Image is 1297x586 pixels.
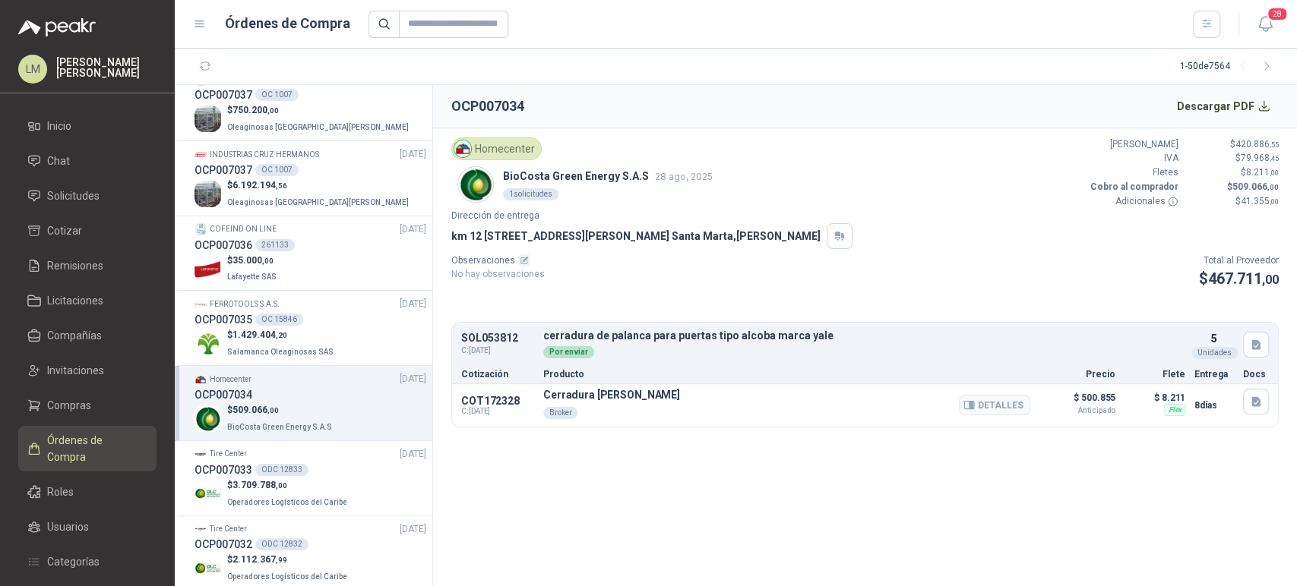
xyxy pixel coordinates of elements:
a: Categorías [18,547,157,576]
span: ,00 [262,257,274,265]
div: 1 solicitudes [503,188,558,200]
span: Salamanca Oleaginosas SAS [227,348,334,356]
span: [DATE] [400,222,426,237]
h3: OCP007034 [195,386,252,403]
span: ,00 [276,481,287,490]
a: Company LogoCOFEIND ON LINE[DATE] OCP007037OC 1007Company Logo$750.200,00Oleaginosas [GEOGRAPHIC_... [195,72,426,134]
a: Remisiones [18,251,157,280]
h3: OCP007037 [195,162,252,178]
p: 8 días [1194,396,1234,414]
div: OC 15846 [255,313,303,326]
span: Chat [47,153,70,169]
p: $ [227,178,412,193]
a: Compras [18,391,157,420]
span: ,00 [1267,183,1279,191]
img: Company Logo [195,555,221,581]
span: ,00 [1270,169,1279,177]
span: ,00 [1270,197,1279,206]
p: $ [1199,267,1279,291]
button: Descargar PDF [1169,91,1280,121]
p: cerradura de palanca para puertas tipo alcoba marca yale [543,330,1185,342]
span: 35.000 [233,255,274,266]
span: C: [DATE] [461,345,534,357]
span: Usuarios [47,518,89,535]
span: 420.886 [1235,139,1279,150]
span: ,00 [1262,273,1279,287]
span: ,55 [1270,140,1279,149]
span: Licitaciones [47,292,103,309]
p: $ [227,553,350,567]
a: Roles [18,477,157,506]
p: Precio [1039,370,1115,379]
span: Oleaginosas [GEOGRAPHIC_DATA][PERSON_NAME] [227,198,409,206]
p: INDUSTRIAS CRUZ HERMANOS [210,149,319,161]
p: $ [1188,165,1279,180]
p: Docs [1243,370,1269,379]
h3: OCP007032 [195,536,252,553]
span: [DATE] [400,372,426,386]
p: $ 8.211 [1125,389,1185,407]
p: $ [1188,194,1279,209]
span: Remisiones [47,257,103,274]
h3: OCP007035 [195,311,252,328]
div: OC 1007 [255,89,299,101]
p: Cotización [461,370,534,379]
p: $ [1188,180,1279,194]
span: [DATE] [400,297,426,311]
span: 2.112.367 [233,554,287,565]
p: Observaciones [451,254,545,268]
span: ,99 [276,556,287,564]
p: Fletes [1087,165,1178,180]
p: Cerradura [PERSON_NAME] [543,389,680,401]
p: [PERSON_NAME] [1087,137,1178,152]
a: Chat [18,146,157,175]
div: ODC 12833 [255,464,308,476]
p: BioCosta Green Energy S.A.S [503,168,713,184]
img: Logo peakr [18,18,96,36]
span: ,00 [267,406,279,414]
div: Homecenter [451,137,542,160]
a: Company LogoHomecenter[DATE] OCP007034Company Logo$509.066,00BioCosta Green Energy S.A.S [195,372,426,434]
span: [DATE] [400,447,426,462]
p: SOL053812 [461,332,534,344]
span: 28 [1267,7,1288,21]
span: 41.355 [1241,196,1279,206]
a: Company LogoFERROTOOLS S.A.S.[DATE] OCP007035OC 15846Company Logo$1.429.404,20Salamanca Oleaginos... [195,297,426,359]
span: Lafayette SAS [227,273,277,281]
span: Inicio [47,118,71,134]
span: BioCosta Green Energy S.A.S [227,423,332,431]
p: Total al Proveedor [1199,254,1279,268]
p: Tire Center [210,448,247,460]
span: Roles [47,484,74,500]
div: 1 - 50 de 7564 [1180,55,1279,79]
img: Company Logo [195,148,207,160]
p: Dirección de entrega [451,209,1279,223]
span: Solicitudes [47,187,100,204]
p: IVA [1087,151,1178,165]
a: Company LogoTire Center[DATE] OCP007032ODC 12832Company Logo$2.112.367,99Operadores Logísticos de... [195,522,426,584]
img: Company Logo [195,223,207,235]
p: $ [1188,137,1279,152]
span: ,20 [276,331,287,339]
p: COT172328 [461,395,534,407]
a: Inicio [18,112,157,140]
span: 1.429.404 [233,329,287,340]
p: $ 500.855 [1039,389,1115,414]
img: Company Logo [195,480,221,507]
img: Company Logo [458,167,493,202]
span: 467.711 [1208,269,1279,288]
p: Flete [1125,370,1185,379]
img: Company Logo [195,405,221,432]
a: Company LogoTire Center[DATE] OCP007033ODC 12833Company Logo$3.709.788,00Operadores Logísticos de... [195,447,426,509]
img: Company Logo [195,106,221,132]
a: Licitaciones [18,286,157,315]
img: Company Logo [195,181,221,207]
span: 6.192.194 [233,180,287,191]
a: Invitaciones [18,356,157,385]
div: 261133 [255,239,295,251]
p: $ [227,103,412,118]
span: Invitaciones [47,362,104,379]
h1: Órdenes de Compra [225,13,350,34]
p: $ [1188,151,1279,165]
span: C: [DATE] [461,407,534,416]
